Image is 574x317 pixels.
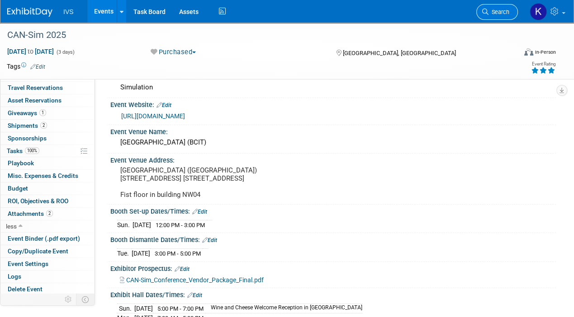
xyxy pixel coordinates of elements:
img: Format-Inperson.png [524,48,533,56]
a: Misc. Expenses & Credits [0,170,95,182]
a: Shipments2 [0,120,95,132]
div: Event Format [476,47,556,61]
span: Travel Reservations [8,84,63,91]
span: Sponsorships [8,135,47,142]
span: less [6,223,17,230]
a: CAN-Sim_Conference_Vendor_Package_Final.pdf [120,276,264,284]
div: Booth Set-up Dates/Times: [110,205,556,216]
td: [DATE] [134,303,153,313]
div: Event Website: [110,98,556,110]
td: Sun. [117,303,134,313]
a: Search [476,4,518,20]
span: Misc. Expenses & Credits [8,172,78,179]
span: Event Binder (.pdf export) [8,235,80,242]
td: [DATE] [132,248,150,258]
span: ROI, Objectives & ROO [8,197,68,205]
span: Search [489,9,509,15]
div: [GEOGRAPHIC_DATA] (BCIT) [117,135,549,149]
a: Edit [192,209,207,215]
a: Edit [30,64,45,70]
td: Sun. [117,220,133,229]
a: Delete Event [0,283,95,295]
button: Purchased [147,47,199,57]
div: Event Venue Name: [110,125,556,136]
span: IVS [63,8,74,15]
a: Edit [157,102,171,108]
a: Travel Reservations [0,82,95,94]
div: In-Person [535,49,556,56]
span: 1 [39,109,46,116]
a: Edit [202,237,217,243]
span: 5:00 PM - 7:00 PM [157,305,204,312]
td: Tags [7,62,45,71]
span: Budget [8,185,28,192]
a: ROI, Objectives & ROO [0,195,95,207]
span: 12:00 PM - 3:00 PM [156,222,205,228]
span: Attachments [8,210,53,217]
span: 100% [25,147,39,154]
td: [DATE] [133,220,151,229]
a: Event Binder (.pdf export) [0,233,95,245]
a: Budget [0,182,95,195]
span: 2 [46,210,53,217]
td: Wine and Cheese Welcome Reception in [GEOGRAPHIC_DATA] [205,303,362,313]
img: ExhibitDay [7,8,52,17]
span: 3:00 PM - 5:00 PM [155,250,201,257]
span: Copy/Duplicate Event [8,247,68,255]
span: CAN-Sim_Conference_Vendor_Package_Final.pdf [126,276,264,284]
a: Edit [175,266,190,272]
div: Exhibitor Prospectus: [110,262,556,274]
a: Sponsorships [0,132,95,145]
span: [GEOGRAPHIC_DATA], [GEOGRAPHIC_DATA] [343,50,456,56]
a: Playbook [0,157,95,169]
div: Event Venue Address: [110,154,556,165]
span: Logs [8,273,21,280]
a: [URL][DOMAIN_NAME] [121,112,185,120]
td: Tue. [117,248,132,258]
span: (3 days) [56,49,75,55]
pre: [GEOGRAPHIC_DATA] ([GEOGRAPHIC_DATA]) [STREET_ADDRESS] [STREET_ADDRESS] Fist floor in building NW04 [120,166,286,199]
a: Copy/Duplicate Event [0,245,95,257]
div: Simulation [117,80,549,94]
span: to [26,48,35,55]
span: 2 [40,122,47,129]
div: Event Rating [531,62,555,66]
span: Giveaways [8,109,46,117]
div: Exhibit Hall Dates/Times: [110,288,556,300]
a: less [0,220,95,233]
img: Kate Wroblewski [530,3,547,20]
div: CAN-Sim 2025 [4,27,509,43]
a: Attachments2 [0,208,95,220]
span: Event Settings [8,260,48,267]
span: Shipments [8,122,47,129]
a: Edit [187,292,202,298]
span: [DATE] [DATE] [7,47,54,56]
a: Asset Reservations [0,94,95,107]
a: Event Settings [0,258,95,270]
span: Asset Reservations [8,97,62,104]
td: Personalize Event Tab Strip [61,294,76,305]
span: Tasks [7,147,39,154]
a: Tasks100% [0,145,95,157]
a: Logs [0,270,95,283]
span: Playbook [8,159,34,167]
span: Delete Event [8,285,43,293]
div: Booth Dismantle Dates/Times: [110,233,556,245]
a: Giveaways1 [0,107,95,119]
td: Toggle Event Tabs [76,294,95,305]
